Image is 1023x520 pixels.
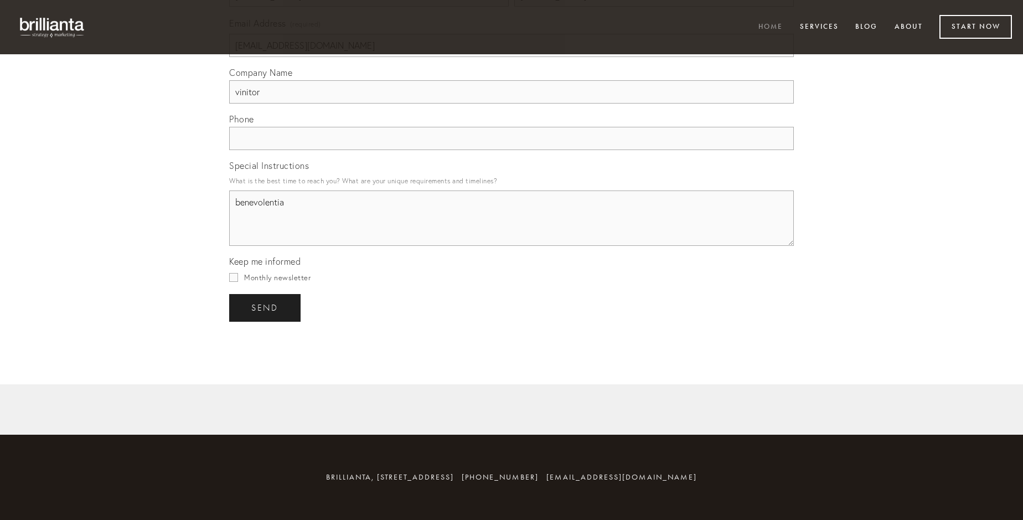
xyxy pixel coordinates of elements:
span: [PHONE_NUMBER] [462,472,539,482]
span: Company Name [229,67,292,78]
a: About [887,18,930,37]
textarea: benevolentia [229,191,794,246]
button: sendsend [229,294,301,322]
span: Phone [229,114,254,125]
span: Keep me informed [229,256,301,267]
input: Monthly newsletter [229,273,238,282]
a: Home [751,18,790,37]
img: brillianta - research, strategy, marketing [11,11,94,43]
span: Special Instructions [229,160,309,171]
span: Monthly newsletter [244,273,311,282]
a: Start Now [939,15,1012,39]
a: Services [793,18,846,37]
a: Blog [848,18,885,37]
span: brillianta, [STREET_ADDRESS] [326,472,454,482]
span: send [251,303,278,313]
p: What is the best time to reach you? What are your unique requirements and timelines? [229,173,794,188]
a: [EMAIL_ADDRESS][DOMAIN_NAME] [546,472,697,482]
